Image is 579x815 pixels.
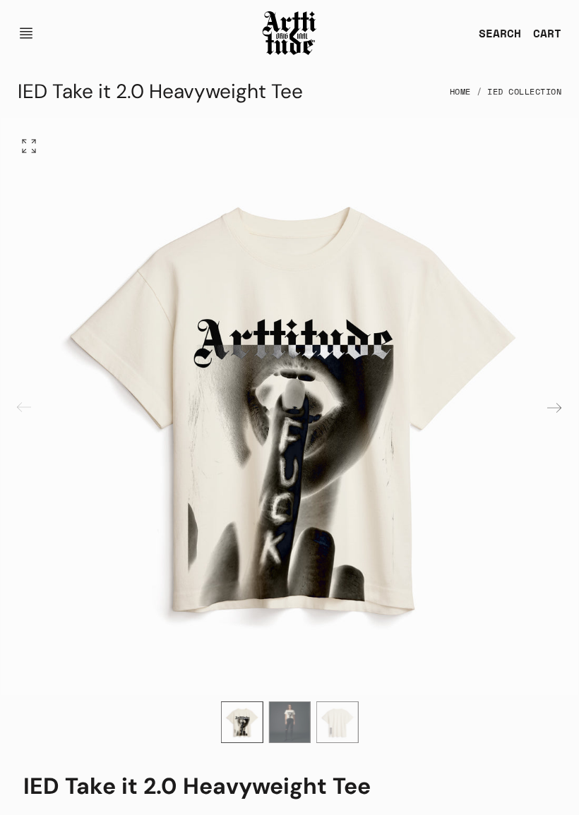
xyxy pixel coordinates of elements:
[467,19,522,47] a: SEARCH
[1,118,578,695] img: IED Take it 2.0 Heavyweight Tee
[487,76,561,107] a: IED Collection
[522,19,561,47] a: Open cart
[18,75,303,109] div: IED Take it 2.0 Heavyweight Tee
[261,9,318,57] img: Arttitude
[23,772,556,800] h1: IED Take it 2.0 Heavyweight Tee
[268,701,311,744] div: 2 / 3
[221,701,263,744] div: 1 / 3
[316,701,359,744] div: 3 / 3
[537,391,571,425] div: Next slide
[317,702,358,743] img: IED Take it 2.0 Heavyweight Tee
[222,702,263,743] img: IED Take it 2.0 Heavyweight Tee
[450,76,471,107] a: Home
[269,702,310,743] img: IED Take it 2.0 Heavyweight Tee
[18,16,43,50] button: Open navigation
[533,25,561,42] div: CART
